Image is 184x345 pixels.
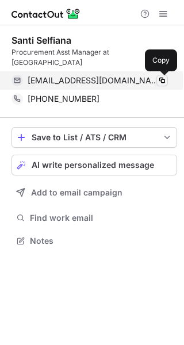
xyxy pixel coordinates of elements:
[11,34,71,46] div: Santi Selfiana
[11,127,177,148] button: save-profile-one-click
[11,7,80,21] img: ContactOut v5.3.10
[32,160,154,170] span: AI write personalized message
[32,133,157,142] div: Save to List / ATS / CRM
[11,210,177,226] button: Find work email
[11,233,177,249] button: Notes
[28,94,99,104] span: [PHONE_NUMBER]
[11,182,177,203] button: Add to email campaign
[28,75,159,86] span: [EMAIL_ADDRESS][DOMAIN_NAME]
[30,213,172,223] span: Find work email
[11,155,177,175] button: AI write personalized message
[30,236,172,246] span: Notes
[11,47,177,68] div: Procurement Asst Manager at [GEOGRAPHIC_DATA]
[31,188,122,197] span: Add to email campaign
